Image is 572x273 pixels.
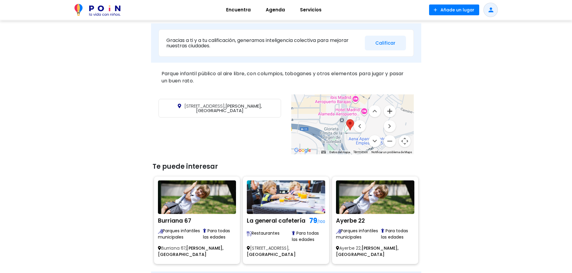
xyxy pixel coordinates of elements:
h1: 79 [306,215,325,226]
a: Burriana 67 Burriana 67 Encuentra los mejores parques infantiles públicos para disfrutar al aire ... [158,180,236,260]
button: Mover a la izquierda [354,120,366,132]
button: Controles de visualización del mapa [399,135,411,147]
img: Ayerbe 22 [336,180,414,214]
h2: Ayerbe 22 [336,215,414,224]
span: Parques infantiles municipales [158,228,203,240]
button: Ampliar [384,105,396,117]
img: Descubre restaurantes family-friendly con zonas infantiles, tronas, menús para niños y espacios a... [247,231,252,236]
span: [PERSON_NAME], [GEOGRAPHIC_DATA] [336,245,399,257]
h2: Burriana 67 [158,215,236,224]
span: Para todas las edades [203,228,236,240]
img: Burriana 67 [158,180,236,214]
button: Calificar [365,36,406,50]
a: Servicios [292,3,329,17]
button: Reducir [384,135,396,147]
span: [STREET_ADDRESS], [184,103,225,109]
img: POiN [74,4,120,16]
div: Parque infantil público al aire libre, con columpios, toboganes y otros elementos para jugar y pa... [159,69,414,86]
span: Servicios [297,5,324,15]
span: Para todas las edades [292,230,325,243]
button: Añade un lugar [429,4,479,15]
button: Mover a la derecha [384,120,396,132]
img: Google [293,147,313,154]
p: Ayerbe 22, [336,243,414,260]
span: Restaurantes [247,230,292,243]
span: Parques infantiles municipales [336,228,381,240]
a: La general cafetería La general cafetería 79/100 Descubre restaurantes family-friendly con zonas ... [247,180,325,260]
p: Gracias a ti y a tu calificación, generamos inteligencia colectiva para mejorar nuestras ciudades. [166,38,360,48]
a: Abre esta zona en Google Maps (se abre en una nueva ventana) [293,147,313,154]
p: Burriana 67, [158,243,236,260]
button: Mover abajo [369,135,381,147]
span: Agenda [263,5,288,15]
img: Encuentra los mejores parques infantiles públicos para disfrutar al aire libre con niños. Más de ... [158,229,163,234]
span: /100 [317,219,325,224]
h2: La general cafetería [247,215,306,227]
img: La general cafetería [247,180,325,214]
a: Encuentra [219,3,258,17]
span: Para todas las edades [381,228,414,240]
span: Encuentra [223,5,253,15]
button: Datos del mapa [329,150,350,154]
span: [GEOGRAPHIC_DATA] [247,251,296,257]
a: Notificar un problema de Maps [371,150,412,154]
span: [PERSON_NAME], [GEOGRAPHIC_DATA] [184,103,262,114]
a: Ayerbe 22 Ayerbe 22 Encuentra los mejores parques infantiles públicos para disfrutar al aire libr... [336,180,414,260]
span: [PERSON_NAME], [GEOGRAPHIC_DATA] [158,245,224,257]
a: Términos (se abre en una nueva pestaña) [353,150,368,154]
button: Combinaciones de teclas [321,150,325,154]
p: [STREET_ADDRESS], [247,243,325,260]
a: Agenda [258,3,292,17]
h3: Te puede interesar [153,163,420,171]
img: Encuentra los mejores parques infantiles públicos para disfrutar al aire libre con niños. Más de ... [336,229,341,234]
button: Mover arriba [369,105,381,117]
